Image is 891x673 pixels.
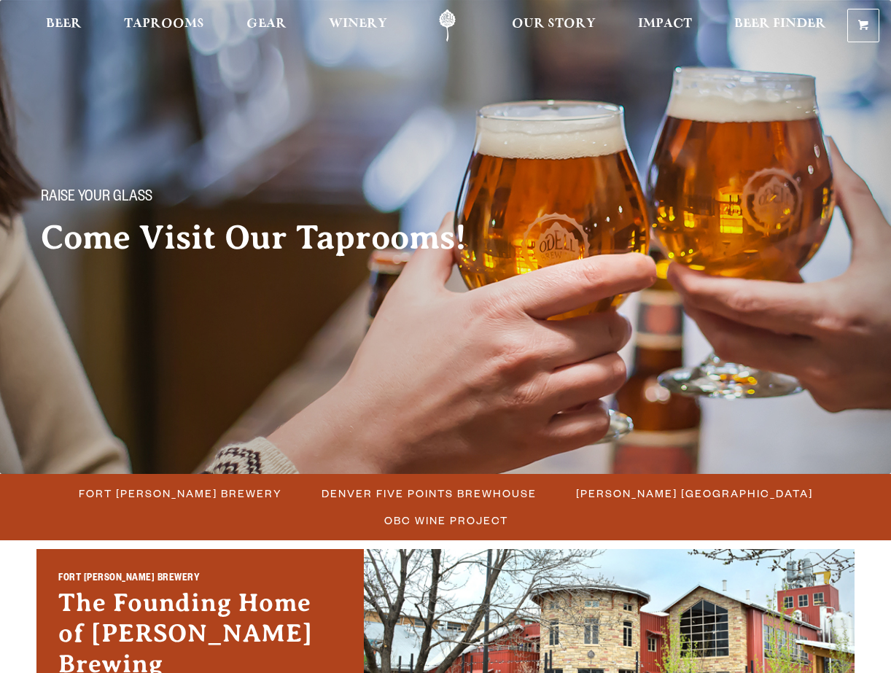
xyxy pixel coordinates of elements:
[725,9,836,42] a: Beer Finder
[314,483,545,504] a: Denver Five Points Brewhouse
[502,9,605,42] a: Our Story
[319,9,397,42] a: Winery
[420,9,475,42] a: Odell Home
[376,510,515,531] a: OBC Wine Project
[79,483,283,504] span: Fort [PERSON_NAME] Brewery
[568,483,821,504] a: [PERSON_NAME] [GEOGRAPHIC_DATA]
[46,18,82,30] span: Beer
[322,483,537,504] span: Denver Five Points Brewhouse
[246,18,287,30] span: Gear
[329,18,387,30] span: Winery
[638,18,692,30] span: Impact
[58,572,342,588] h2: Fort [PERSON_NAME] Brewery
[734,18,826,30] span: Beer Finder
[629,9,701,42] a: Impact
[512,18,596,30] span: Our Story
[114,9,214,42] a: Taprooms
[36,9,91,42] a: Beer
[237,9,296,42] a: Gear
[71,483,290,504] a: Fort [PERSON_NAME] Brewery
[41,189,152,208] span: Raise your glass
[384,510,508,531] span: OBC Wine Project
[41,219,496,256] h2: Come Visit Our Taprooms!
[124,18,204,30] span: Taprooms
[577,483,814,504] span: [PERSON_NAME] [GEOGRAPHIC_DATA]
